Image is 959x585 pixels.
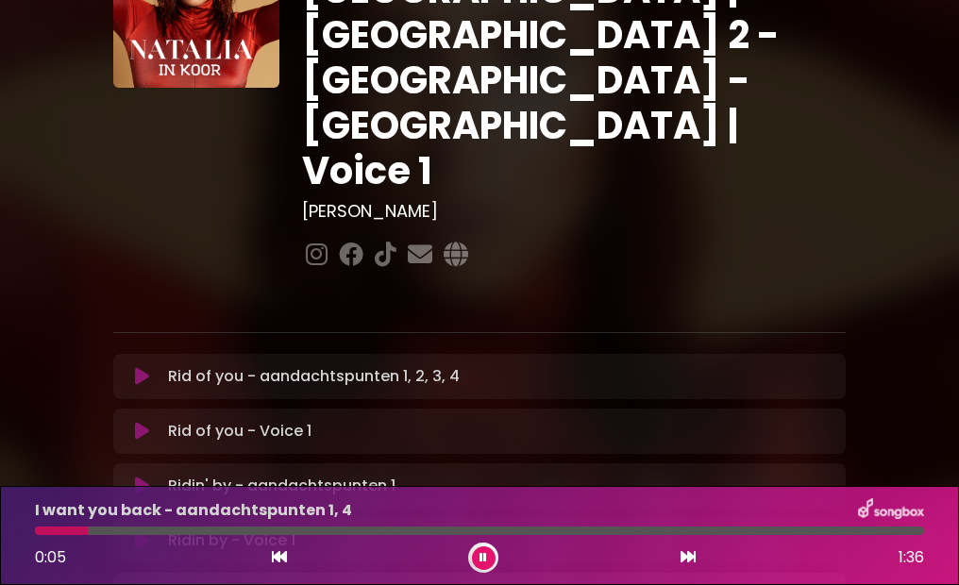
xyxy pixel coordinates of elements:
p: I want you back - aandachtspunten 1, 4 [35,499,352,522]
p: Rid of you - aandachtspunten 1, 2, 3, 4 [168,365,460,388]
p: Ridin' by - aandachtspunten 1 [168,475,395,497]
span: 0:05 [35,546,66,568]
h3: [PERSON_NAME] [302,201,846,222]
img: songbox-logo-white.png [858,498,924,523]
p: Rid of you - Voice 1 [168,420,311,443]
span: 1:36 [899,546,924,569]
